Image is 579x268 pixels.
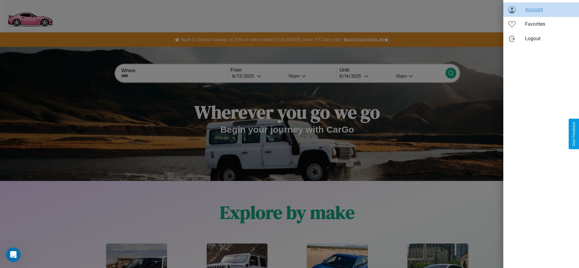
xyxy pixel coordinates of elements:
span: Favorites [525,21,574,28]
div: Account [503,2,579,17]
span: Account [525,6,574,13]
div: Favorites [503,17,579,31]
span: Logout [525,35,574,42]
iframe: Intercom live chat [6,247,21,262]
div: Logout [503,31,579,46]
div: Give Feedback [572,122,576,146]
